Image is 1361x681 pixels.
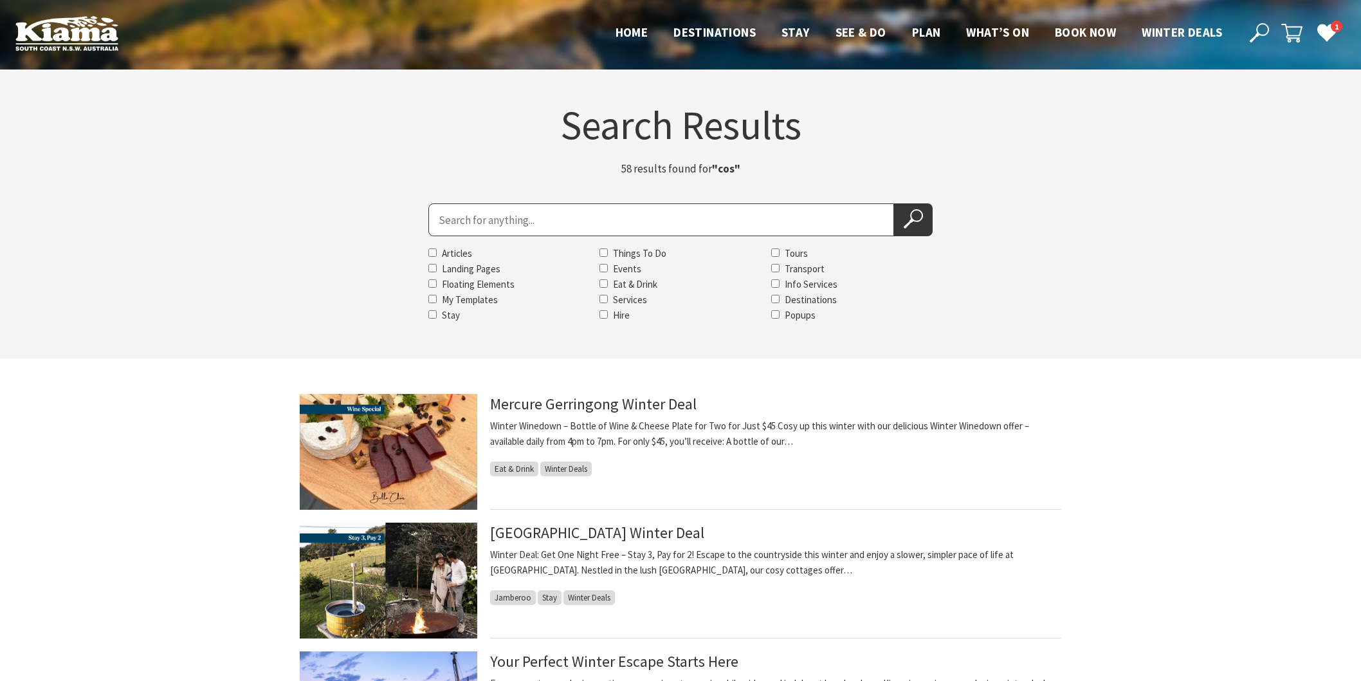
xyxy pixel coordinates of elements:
a: Your Perfect Winter Escape Starts Here [490,651,738,671]
span: Winter Deals [540,462,592,476]
strong: "cos" [712,162,740,176]
p: Winter Winedown – Bottle of Wine & Cheese Plate for Two for Just $45 Cosy up this winter with our... [490,418,1061,449]
img: Kiama Logo [15,15,118,51]
span: Home [616,24,648,40]
span: Destinations [673,24,756,40]
input: Search for: [428,203,894,236]
label: My Templates [442,294,498,306]
span: Stay [538,590,562,605]
span: Winter Deals [563,590,615,605]
span: Book now [1055,24,1116,40]
span: Stay [781,24,810,40]
span: See & Do [836,24,886,40]
span: 1 [1331,21,1342,33]
p: 58 results found for [520,160,841,178]
label: Hire [613,309,630,321]
span: What’s On [966,24,1029,40]
nav: Main Menu [603,23,1235,44]
label: Eat & Drink [613,278,657,290]
a: Mercure Gerringong Winter Deal [490,394,697,414]
a: 1 [1317,23,1336,42]
h1: Search Results [300,105,1061,145]
label: Popups [785,309,816,321]
label: Landing Pages [442,263,500,275]
label: Stay [442,309,460,321]
label: Info Services [785,278,837,290]
label: Floating Elements [442,278,515,290]
label: Transport [785,263,825,275]
label: Events [613,263,641,275]
label: Things To Do [613,247,666,259]
span: Plan [912,24,941,40]
span: Eat & Drink [490,462,538,476]
span: Jamberoo [490,590,536,605]
a: [GEOGRAPHIC_DATA] Winter Deal [490,523,704,543]
label: Services [613,294,647,306]
label: Articles [442,247,472,259]
label: Tours [785,247,808,259]
p: Winter Deal: Get One Night Free – Stay 3, Pay for 2! Escape to the countryside this winter and en... [490,547,1061,578]
label: Destinations [785,294,837,306]
span: Winter Deals [1142,24,1222,40]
